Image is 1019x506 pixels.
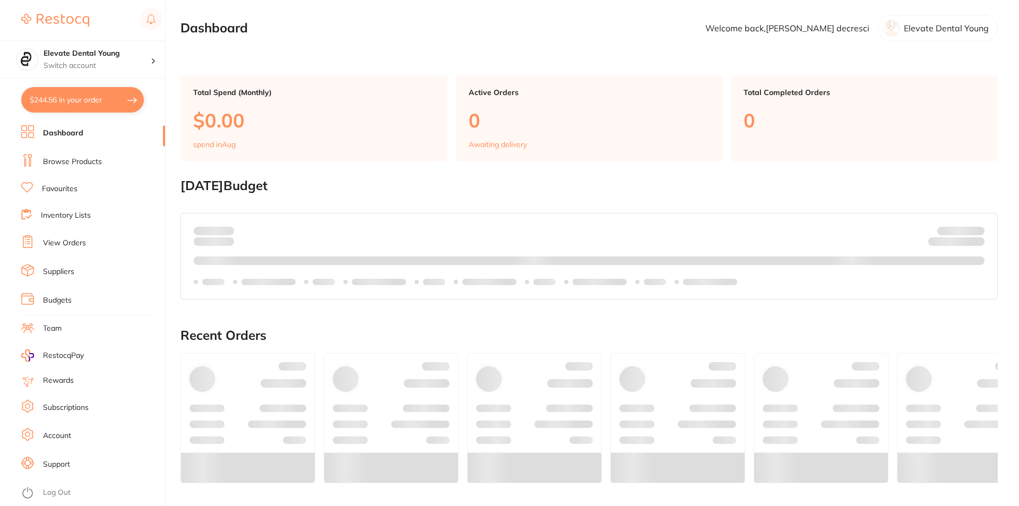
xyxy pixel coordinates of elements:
a: Suppliers [43,267,74,277]
p: Labels [313,278,335,286]
h4: Elevate Dental Young [44,48,151,59]
strong: $0.00 [215,226,234,235]
p: Labels [423,278,445,286]
p: Welcome back, [PERSON_NAME] decresci [705,23,869,33]
p: spend in Aug [193,140,236,149]
a: Account [43,431,71,441]
p: Labels [533,278,556,286]
img: RestocqPay [21,349,34,362]
a: Team [43,323,62,334]
a: Total Completed Orders0 [731,75,998,161]
h2: Dashboard [180,21,248,36]
a: Dashboard [43,128,83,139]
img: Restocq Logo [21,14,89,27]
p: Budget: [937,226,985,235]
button: Log Out [21,485,162,502]
p: Labels extended [462,278,516,286]
span: RestocqPay [43,350,84,361]
a: Rewards [43,375,74,386]
a: Active Orders0Awaiting delivery [456,75,723,161]
p: Total Spend (Monthly) [193,88,435,97]
p: 0 [469,109,710,131]
img: Elevate Dental Young [16,49,38,70]
a: RestocqPay [21,349,84,362]
a: Support [43,459,70,470]
a: Favourites [42,184,77,194]
h2: [DATE] Budget [180,178,998,193]
button: $244.56 in your order [21,87,144,113]
p: Labels extended [683,278,737,286]
a: Restocq Logo [21,8,89,32]
p: month [194,235,234,248]
a: Total Spend (Monthly)$0.00spend inAug [180,75,447,161]
strong: $0.00 [966,239,985,248]
p: Labels extended [241,278,296,286]
a: Inventory Lists [41,210,91,221]
p: Awaiting delivery [469,140,527,149]
p: Total Completed Orders [744,88,985,97]
a: Log Out [43,487,71,498]
a: Browse Products [43,157,102,167]
p: Switch account [44,61,151,71]
a: Budgets [43,295,72,306]
p: Labels extended [352,278,406,286]
p: Remaining: [928,235,985,248]
p: Labels [202,278,224,286]
h2: Recent Orders [180,328,998,343]
a: View Orders [43,238,86,248]
p: 0 [744,109,985,131]
p: Active Orders [469,88,710,97]
p: Elevate Dental Young [904,23,989,33]
p: Spent: [194,226,234,235]
strong: $NaN [964,226,985,235]
a: Subscriptions [43,402,89,413]
p: Labels extended [573,278,627,286]
p: $0.00 [193,109,435,131]
p: Labels [644,278,666,286]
